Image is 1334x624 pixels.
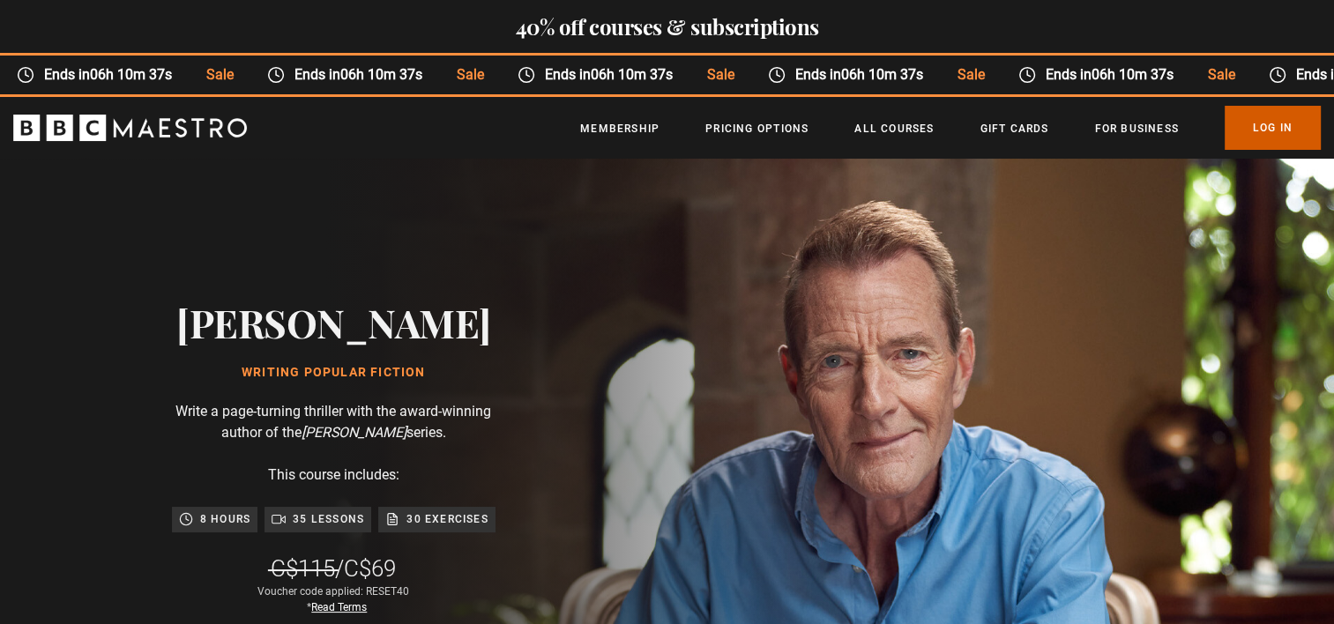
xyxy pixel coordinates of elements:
[580,120,660,137] a: Membership
[157,401,510,443] p: Write a page-turning thriller with the award-winning author of the series.
[423,64,484,85] span: Sale
[770,64,924,85] span: Ends in
[302,424,406,441] i: [PERSON_NAME]
[293,510,364,528] p: 35 lessons
[200,510,250,528] p: 8 hours
[1076,66,1158,83] time: 06h 10m 37s
[268,464,399,486] p: This course includes:
[13,115,247,141] svg: BBC Maestro
[580,106,1321,150] nav: Primary
[705,120,809,137] a: Pricing Options
[575,66,657,83] time: 06h 10m 37s
[324,66,406,83] time: 06h 10m 37s
[825,66,907,83] time: 06h 10m 37s
[406,510,488,528] p: 30 exercises
[854,120,934,137] a: All Courses
[1174,64,1235,85] span: Sale
[924,64,985,85] span: Sale
[674,64,734,85] span: Sale
[1094,120,1178,137] a: For business
[519,64,674,85] span: Ends in
[19,64,173,85] span: Ends in
[1020,64,1174,85] span: Ends in
[176,366,491,380] h1: Writing Popular Fiction
[173,64,234,85] span: Sale
[176,300,491,345] h2: [PERSON_NAME]
[74,66,156,83] time: 06h 10m 37s
[1225,106,1321,150] a: Log In
[980,120,1048,137] a: Gift Cards
[269,64,423,85] span: Ends in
